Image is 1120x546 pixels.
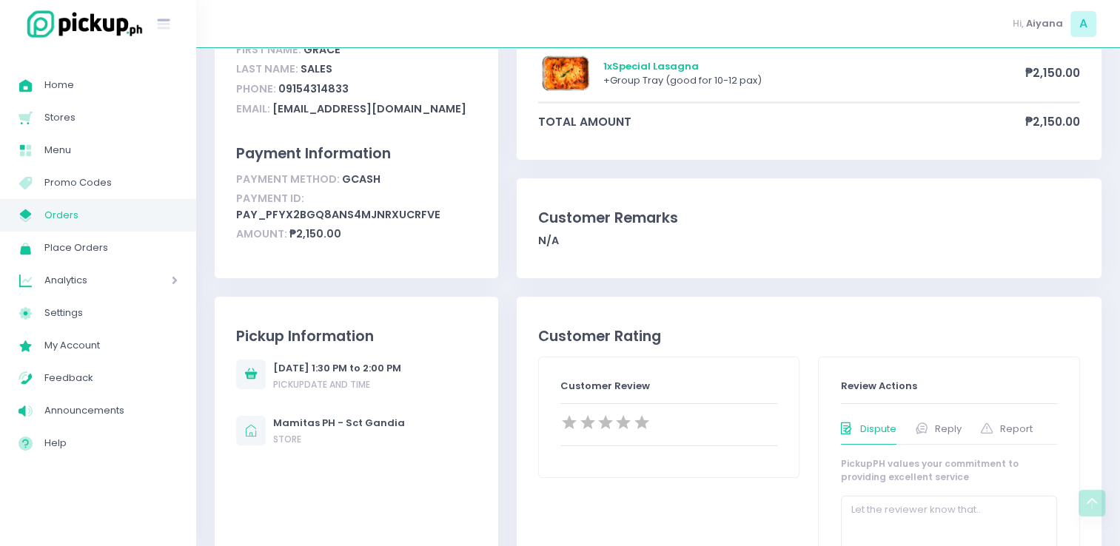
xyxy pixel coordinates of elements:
[236,143,476,164] div: Payment Information
[273,416,405,431] div: Mamitas PH - Sct Gandia
[44,368,178,388] span: Feedback
[44,238,178,257] span: Place Orders
[236,99,476,119] div: [EMAIL_ADDRESS][DOMAIN_NAME]
[44,141,178,160] span: Menu
[236,81,276,96] span: Phone:
[860,422,896,437] span: Dispute
[236,101,270,116] span: Email:
[538,233,1080,249] div: N/A
[44,336,178,355] span: My Account
[273,378,370,391] span: Pickup date and time
[841,457,1058,484] div: PickupPH values your commitment to providing excellent service
[935,422,962,437] span: Reply
[236,226,287,241] span: Amount:
[236,326,476,347] div: Pickup Information
[1070,11,1096,37] span: A
[538,113,1025,130] span: total amount
[44,108,178,127] span: Stores
[236,169,476,189] div: gcash
[1026,16,1063,31] span: Aiyana
[1000,422,1033,437] span: Report
[236,61,298,76] span: Last Name:
[841,379,917,393] span: Review Actions
[44,401,178,420] span: Announcements
[44,271,130,290] span: Analytics
[236,225,476,245] div: ₱2,150.00
[44,434,178,453] span: Help
[1025,113,1080,130] span: ₱2,150.00
[236,79,476,99] div: 09154314833
[236,42,301,57] span: First Name:
[44,75,178,95] span: Home
[236,172,340,186] span: Payment Method:
[273,361,401,376] div: [DATE] 1:30 PM to 2:00 PM
[1013,16,1024,31] span: Hi,
[273,433,301,445] span: store
[538,326,1080,347] div: Customer Rating
[44,303,178,323] span: Settings
[236,191,304,206] span: Payment ID:
[44,206,178,225] span: Orders
[236,60,476,80] div: Sales
[538,207,1080,229] div: Customer Remarks
[44,173,178,192] span: Promo Codes
[236,40,476,60] div: Grace
[19,8,144,40] img: logo
[560,379,650,393] span: Customer Review
[236,189,476,225] div: pay_PFYx2BGq8ANs4MjnrXuCrfvE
